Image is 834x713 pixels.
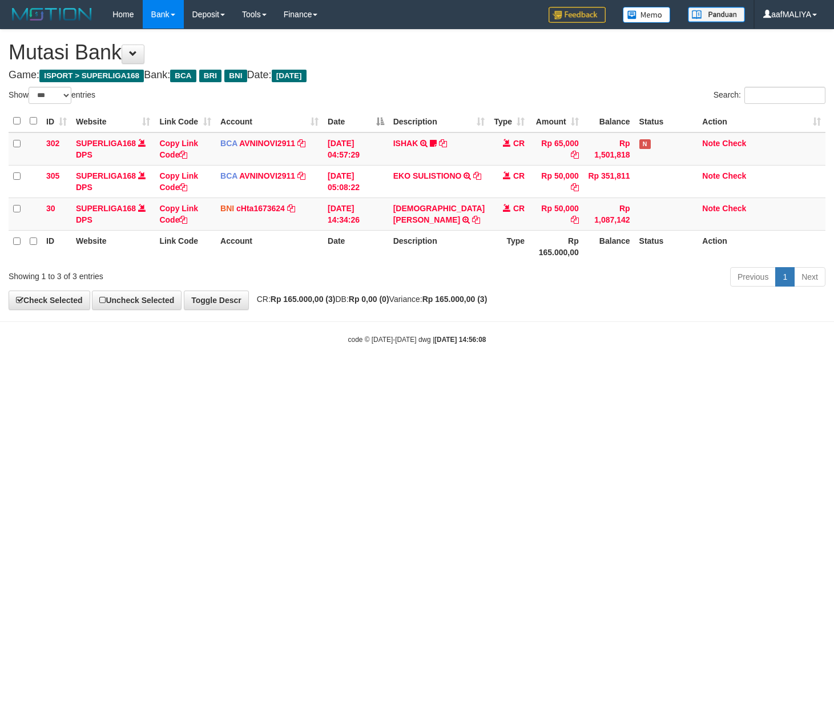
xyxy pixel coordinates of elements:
th: Link Code [155,230,216,263]
th: Rp 165.000,00 [529,230,583,263]
a: Copy Rp 50,000 to clipboard [571,215,579,224]
span: 305 [46,171,59,180]
div: Showing 1 to 3 of 3 entries [9,266,339,282]
td: Rp 65,000 [529,132,583,166]
a: Uncheck Selected [92,291,182,310]
span: 302 [46,139,59,148]
span: CR [513,204,525,213]
td: Rp 1,501,818 [583,132,635,166]
a: Copy SALAHUDIN GINI to clipboard [472,215,480,224]
td: Rp 50,000 [529,165,583,198]
a: Check [722,204,746,213]
th: Website [71,230,155,263]
th: Type: activate to sort column ascending [489,110,529,132]
span: BNI [220,204,234,213]
th: Date: activate to sort column descending [323,110,389,132]
span: BNI [224,70,247,82]
th: Type [489,230,529,263]
a: Note [702,171,720,180]
a: Note [702,204,720,213]
strong: Rp 165.000,00 (3) [422,295,487,304]
strong: Rp 0,00 (0) [349,295,389,304]
a: SUPERLIGA168 [76,139,136,148]
a: Copy AVNINOVI2911 to clipboard [297,171,305,180]
th: Description: activate to sort column ascending [389,110,489,132]
a: Copy Link Code [159,204,198,224]
span: Has Note [639,139,651,149]
th: Website: activate to sort column ascending [71,110,155,132]
td: DPS [71,165,155,198]
a: Copy cHta1673624 to clipboard [287,204,295,213]
a: ISHAK [393,139,418,148]
span: BCA [220,171,237,180]
th: ID [42,230,71,263]
td: Rp 50,000 [529,198,583,230]
span: CR [513,139,525,148]
a: SUPERLIGA168 [76,171,136,180]
select: Showentries [29,87,71,104]
a: Check [722,139,746,148]
th: Action [698,230,825,263]
th: ID: activate to sort column ascending [42,110,71,132]
a: Note [702,139,720,148]
td: [DATE] 05:08:22 [323,165,389,198]
a: Copy Link Code [159,139,198,159]
a: cHta1673624 [236,204,285,213]
span: CR [513,171,525,180]
a: AVNINOVI2911 [239,139,295,148]
a: Copy Rp 50,000 to clipboard [571,183,579,192]
img: Button%20Memo.svg [623,7,671,23]
label: Search: [714,87,825,104]
span: BCA [220,139,237,148]
strong: Rp 165.000,00 (3) [271,295,336,304]
th: Account: activate to sort column ascending [216,110,323,132]
a: EKO SULISTIONO [393,171,462,180]
a: Copy Link Code [159,171,198,192]
img: MOTION_logo.png [9,6,95,23]
td: Rp 1,087,142 [583,198,635,230]
a: AVNINOVI2911 [239,171,295,180]
span: 30 [46,204,55,213]
input: Search: [744,87,825,104]
h1: Mutasi Bank [9,41,825,64]
a: 1 [775,267,795,287]
label: Show entries [9,87,95,104]
td: DPS [71,132,155,166]
a: Toggle Descr [184,291,249,310]
span: [DATE] [272,70,307,82]
th: Amount: activate to sort column ascending [529,110,583,132]
th: Balance [583,230,635,263]
a: Previous [730,267,776,287]
a: Next [794,267,825,287]
a: Copy EKO SULISTIONO to clipboard [473,171,481,180]
a: [DEMOGRAPHIC_DATA][PERSON_NAME] [393,204,485,224]
a: Copy AVNINOVI2911 to clipboard [297,139,305,148]
a: Check Selected [9,291,90,310]
small: code © [DATE]-[DATE] dwg | [348,336,486,344]
td: [DATE] 04:57:29 [323,132,389,166]
a: Copy ISHAK to clipboard [439,139,447,148]
img: Feedback.jpg [549,7,606,23]
th: Status [635,110,698,132]
a: Copy Rp 65,000 to clipboard [571,150,579,159]
th: Action: activate to sort column ascending [698,110,825,132]
th: Link Code: activate to sort column ascending [155,110,216,132]
span: BCA [170,70,196,82]
th: Date [323,230,389,263]
a: Check [722,171,746,180]
th: Description [389,230,489,263]
th: Account [216,230,323,263]
span: BRI [199,70,221,82]
span: ISPORT > SUPERLIGA168 [39,70,144,82]
td: DPS [71,198,155,230]
strong: [DATE] 14:56:08 [434,336,486,344]
td: Rp 351,811 [583,165,635,198]
h4: Game: Bank: Date: [9,70,825,81]
th: Status [635,230,698,263]
a: SUPERLIGA168 [76,204,136,213]
th: Balance [583,110,635,132]
span: CR: DB: Variance: [251,295,487,304]
img: panduan.png [688,7,745,22]
td: [DATE] 14:34:26 [323,198,389,230]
